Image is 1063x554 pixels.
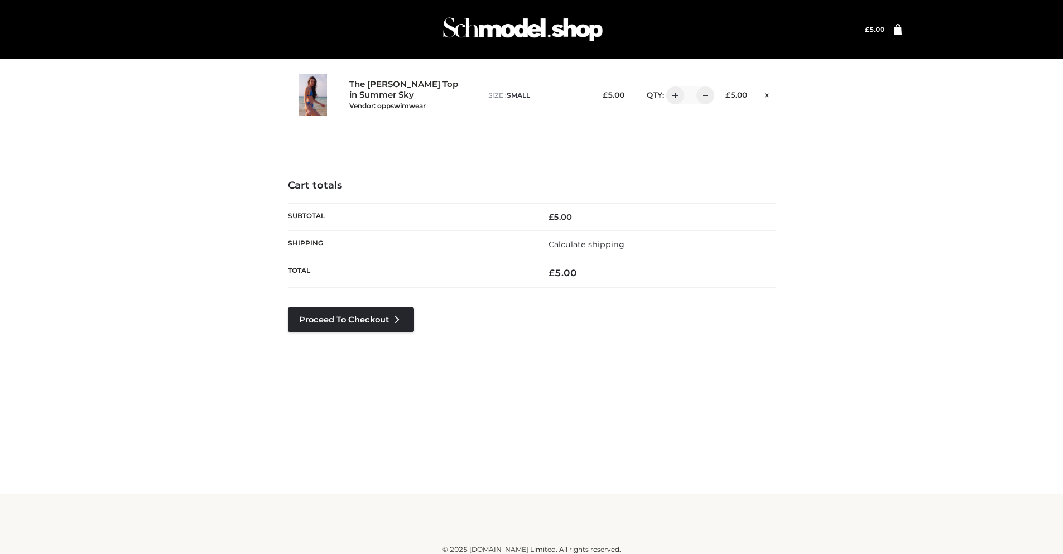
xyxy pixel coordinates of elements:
[865,25,869,33] span: £
[603,90,608,99] span: £
[288,203,532,230] th: Subtotal
[758,86,775,101] a: Remove this item
[488,90,584,100] p: size :
[549,212,554,222] span: £
[549,267,577,278] bdi: 5.00
[349,102,426,110] small: Vendor: oppswimwear
[549,239,624,249] a: Calculate shipping
[725,90,730,99] span: £
[549,212,572,222] bdi: 5.00
[725,90,747,99] bdi: 5.00
[549,267,555,278] span: £
[865,25,884,33] bdi: 5.00
[636,86,706,104] div: QTY:
[439,7,607,51] img: Schmodel Admin 964
[603,90,624,99] bdi: 5.00
[288,230,532,258] th: Shipping
[865,25,884,33] a: £5.00
[288,258,532,288] th: Total
[507,91,530,99] span: SMALL
[288,307,414,332] a: Proceed to Checkout
[349,79,464,110] a: The [PERSON_NAME] Top in Summer SkyVendor: oppswimwear
[288,180,776,192] h4: Cart totals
